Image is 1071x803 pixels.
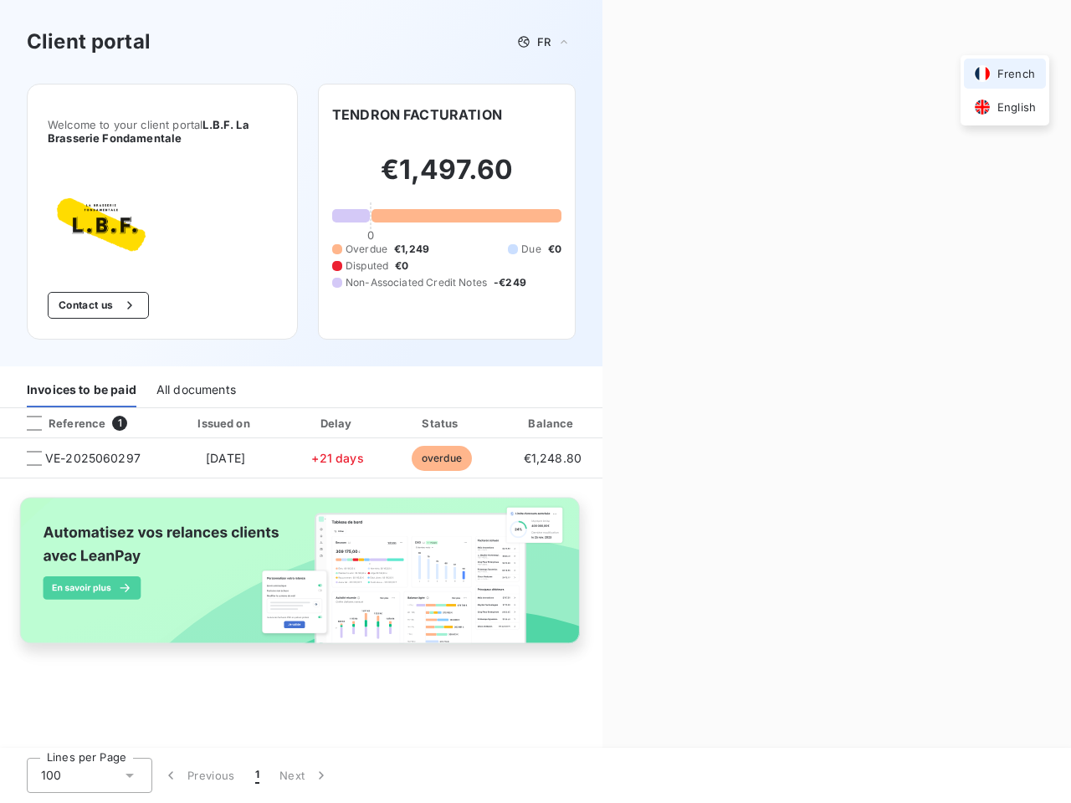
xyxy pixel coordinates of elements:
button: Previous [152,758,245,793]
h2: €1,497.60 [332,153,561,203]
span: -€249 [494,275,526,290]
span: overdue [412,446,472,471]
div: Invoices to be paid [27,372,136,407]
span: €0 [395,258,408,274]
div: Status [392,415,491,432]
span: 1 [112,416,127,431]
div: Reference [13,416,105,431]
div: All documents [156,372,236,407]
span: [DATE] [206,451,245,465]
span: L.B.F. La Brasserie Fondamentale [48,118,249,145]
span: 0 [367,228,374,242]
img: banner [7,488,596,667]
span: 100 [41,767,61,784]
span: Non-Associated Credit Notes [346,275,487,290]
button: 1 [245,758,269,793]
span: €1,249 [394,242,429,257]
img: Company logo [48,185,155,265]
span: Disputed [346,258,388,274]
div: Issued on [167,415,283,432]
div: Balance [498,415,607,432]
span: Welcome to your client portal [48,118,277,145]
span: Overdue [346,242,387,257]
span: +21 days [311,451,363,465]
button: Next [269,758,340,793]
span: 1 [255,767,259,784]
h3: Client portal [27,27,151,57]
span: €1,248.80 [524,451,582,465]
button: Contact us [48,292,149,319]
span: €0 [548,242,561,257]
span: Due [521,242,541,257]
div: Delay [290,415,386,432]
span: VE-2025060297 [45,450,141,467]
h6: TENDRON FACTURATION [332,105,502,125]
span: FR [537,35,551,49]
